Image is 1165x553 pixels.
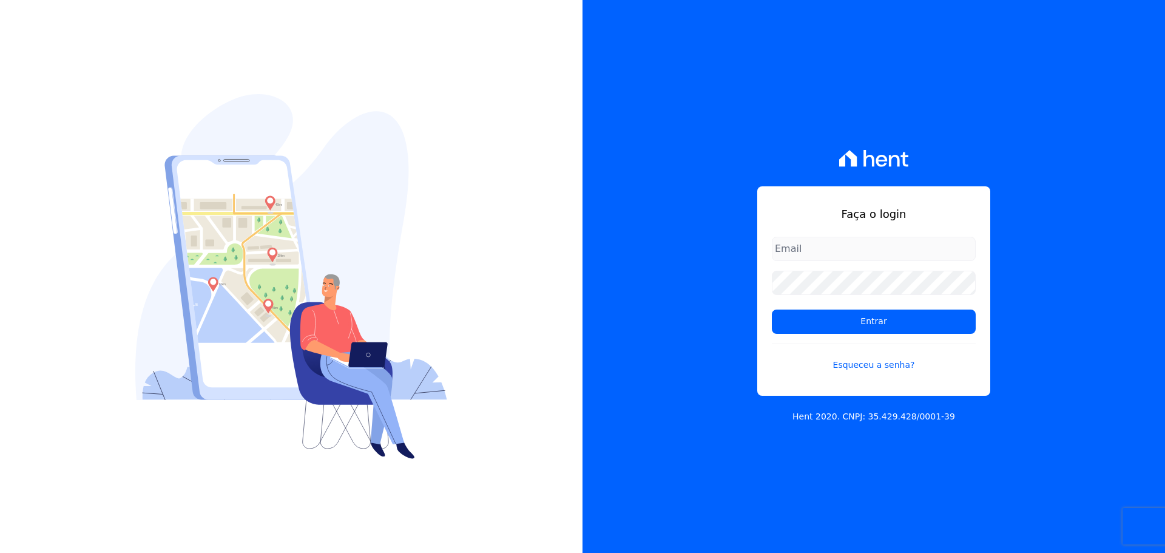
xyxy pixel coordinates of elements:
[772,206,976,222] h1: Faça o login
[792,410,955,423] p: Hent 2020. CNPJ: 35.429.428/0001-39
[135,94,447,459] img: Login
[772,344,976,371] a: Esqueceu a senha?
[772,310,976,334] input: Entrar
[772,237,976,261] input: Email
